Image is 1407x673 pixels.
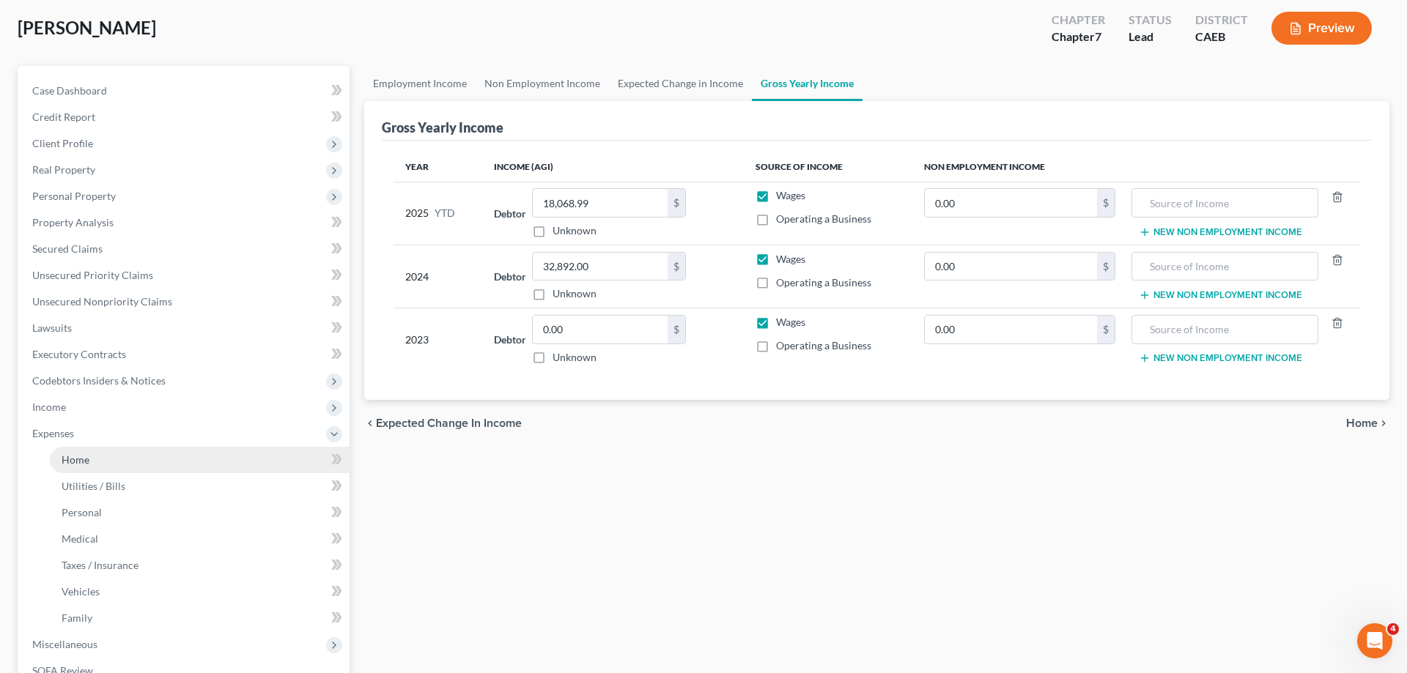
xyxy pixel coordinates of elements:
[50,499,350,526] a: Personal
[405,252,470,302] div: 2024
[1097,189,1115,217] div: $
[18,17,156,38] span: [PERSON_NAME]
[476,66,609,101] a: Non Employment Income
[21,78,350,104] a: Case Dashboard
[32,269,153,281] span: Unsecured Priority Claims
[376,417,522,429] span: Expected Change in Income
[32,638,97,650] span: Miscellaneous
[62,532,98,545] span: Medical
[62,453,89,466] span: Home
[21,262,350,289] a: Unsecured Priority Claims
[494,206,526,221] label: Debtor
[21,104,350,130] a: Credit Report
[32,163,95,176] span: Real Property
[32,84,107,97] span: Case Dashboard
[21,289,350,315] a: Unsecured Nonpriority Claims
[1139,352,1302,364] button: New Non Employment Income
[364,66,476,101] a: Employment Income
[32,321,72,334] span: Lawsuits
[32,427,74,439] span: Expenses
[925,316,1097,343] input: 0.00
[50,473,350,499] a: Utilities / Bills
[1346,417,1389,429] button: Home chevron_right
[912,152,1360,182] th: Non Employment Income
[32,137,93,149] span: Client Profile
[533,253,668,280] input: 0.00
[32,242,103,255] span: Secured Claims
[744,152,912,182] th: Source of Income
[62,506,102,518] span: Personal
[1129,29,1172,45] div: Lead
[1052,12,1105,29] div: Chapter
[1140,316,1310,343] input: Source of Income
[21,341,350,368] a: Executory Contracts
[50,447,350,473] a: Home
[32,190,116,202] span: Personal Property
[494,269,526,284] label: Debtor
[1378,417,1389,429] i: chevron_right
[1140,189,1310,217] input: Source of Income
[1140,253,1310,280] input: Source of Income
[1139,289,1302,301] button: New Non Employment Income
[50,579,350,605] a: Vehicles
[364,417,376,429] i: chevron_left
[1195,12,1248,29] div: District
[32,295,172,308] span: Unsecured Nonpriority Claims
[668,253,685,280] div: $
[62,559,139,571] span: Taxes / Insurance
[1097,253,1115,280] div: $
[668,189,685,217] div: $
[1129,12,1172,29] div: Status
[32,216,114,228] span: Property Analysis
[62,480,125,492] span: Utilities / Bills
[405,315,470,365] div: 2023
[553,223,597,238] label: Unknown
[50,552,350,579] a: Taxes / Insurance
[364,417,522,429] button: chevron_left Expected Change in Income
[668,316,685,343] div: $
[32,348,126,360] span: Executory Contracts
[21,315,350,341] a: Lawsuits
[776,212,871,225] span: Operating a Business
[1357,623,1392,658] iframe: Intercom live chat
[553,286,597,301] label: Unknown
[1346,417,1378,429] span: Home
[925,189,1097,217] input: 0.00
[62,611,92,624] span: Family
[533,316,668,343] input: 0.00
[32,401,66,413] span: Income
[21,236,350,262] a: Secured Claims
[435,206,455,220] span: YTD
[50,526,350,552] a: Medical
[776,339,871,352] span: Operating a Business
[21,209,350,236] a: Property Analysis
[50,605,350,631] a: Family
[32,374,166,387] span: Codebtors Insiders & Notices
[553,350,597,365] label: Unknown
[405,188,470,238] div: 2025
[32,111,95,123] span: Credit Report
[752,66,863,101] a: Gross Yearly Income
[1195,29,1248,45] div: CAEB
[925,253,1097,280] input: 0.00
[776,276,871,289] span: Operating a Business
[776,253,805,265] span: Wages
[394,152,482,182] th: Year
[62,585,100,598] span: Vehicles
[776,189,805,201] span: Wages
[1271,12,1372,45] button: Preview
[776,316,805,328] span: Wages
[1097,316,1115,343] div: $
[494,332,526,347] label: Debtor
[1139,226,1302,238] button: New Non Employment Income
[609,66,752,101] a: Expected Change in Income
[1387,623,1399,635] span: 4
[1095,29,1101,43] span: 7
[382,119,503,136] div: Gross Yearly Income
[1052,29,1105,45] div: Chapter
[482,152,743,182] th: Income (AGI)
[533,189,668,217] input: 0.00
